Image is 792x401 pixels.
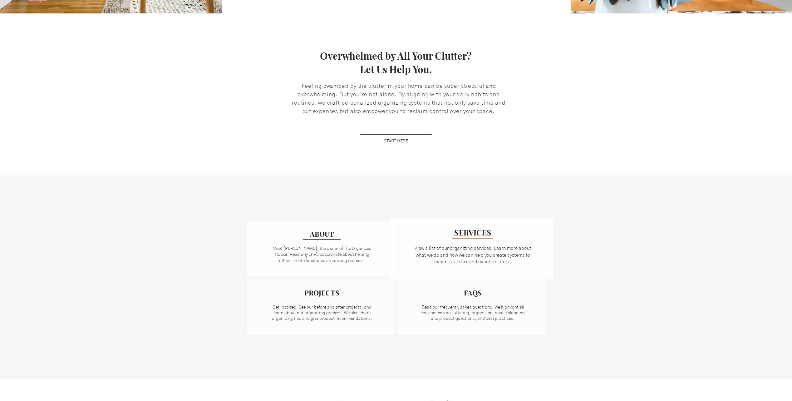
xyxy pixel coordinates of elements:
[273,246,371,263] a: Meet [PERSON_NAME], the owner of The Organized House. Read why she's passionate about helping oth...
[384,138,408,145] span: START HERE
[464,288,482,297] span: FAQS
[454,287,491,298] a: FAQS
[421,305,525,321] span: Read our frequently asked questions. We highlight all the common decluttering, organizing, space ...
[303,229,341,240] a: ABOUT
[310,229,334,239] span: ABOUT
[415,246,531,265] a: View a list of our organizing services. Learn more about what we do and how we can help you creat...
[292,83,505,114] span: Feeling swamped by the clutter in your home can be super stressful and overwhelming. But you're n...
[360,134,432,148] a: START HERE
[452,226,493,239] a: SERVICES
[455,227,491,237] span: SERVICES
[272,305,372,321] a: Get inspired. See our before and after projects, and learn about our organizing process. We also ...
[320,49,472,76] span: Overwhelmed by All Your Clutter? Let Us Help You.
[304,288,339,297] span: PROJECTS
[303,287,341,298] a: PROJECTS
